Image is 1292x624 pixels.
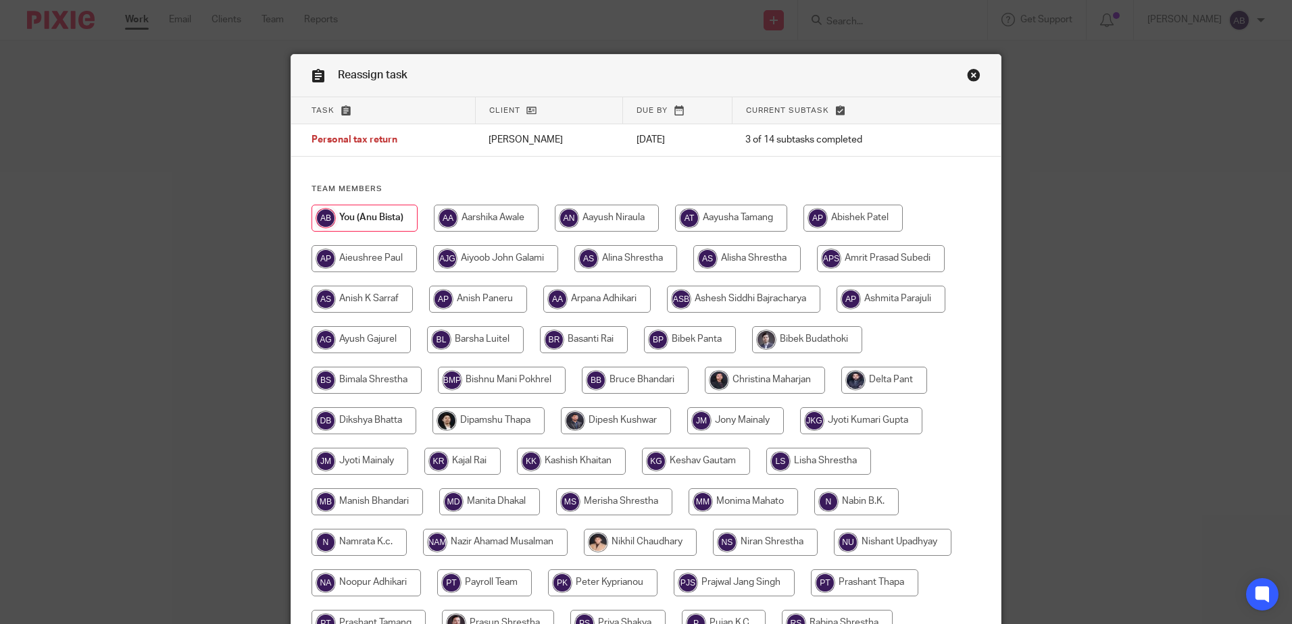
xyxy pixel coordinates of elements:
[489,107,520,114] span: Client
[637,107,668,114] span: Due by
[312,184,980,194] h4: Team members
[338,70,407,80] span: Reassign task
[746,107,829,114] span: Current subtask
[732,124,941,157] td: 3 of 14 subtasks completed
[967,68,980,86] a: Close this dialog window
[312,107,334,114] span: Task
[489,133,609,147] p: [PERSON_NAME]
[637,133,719,147] p: [DATE]
[312,136,397,145] span: Personal tax return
